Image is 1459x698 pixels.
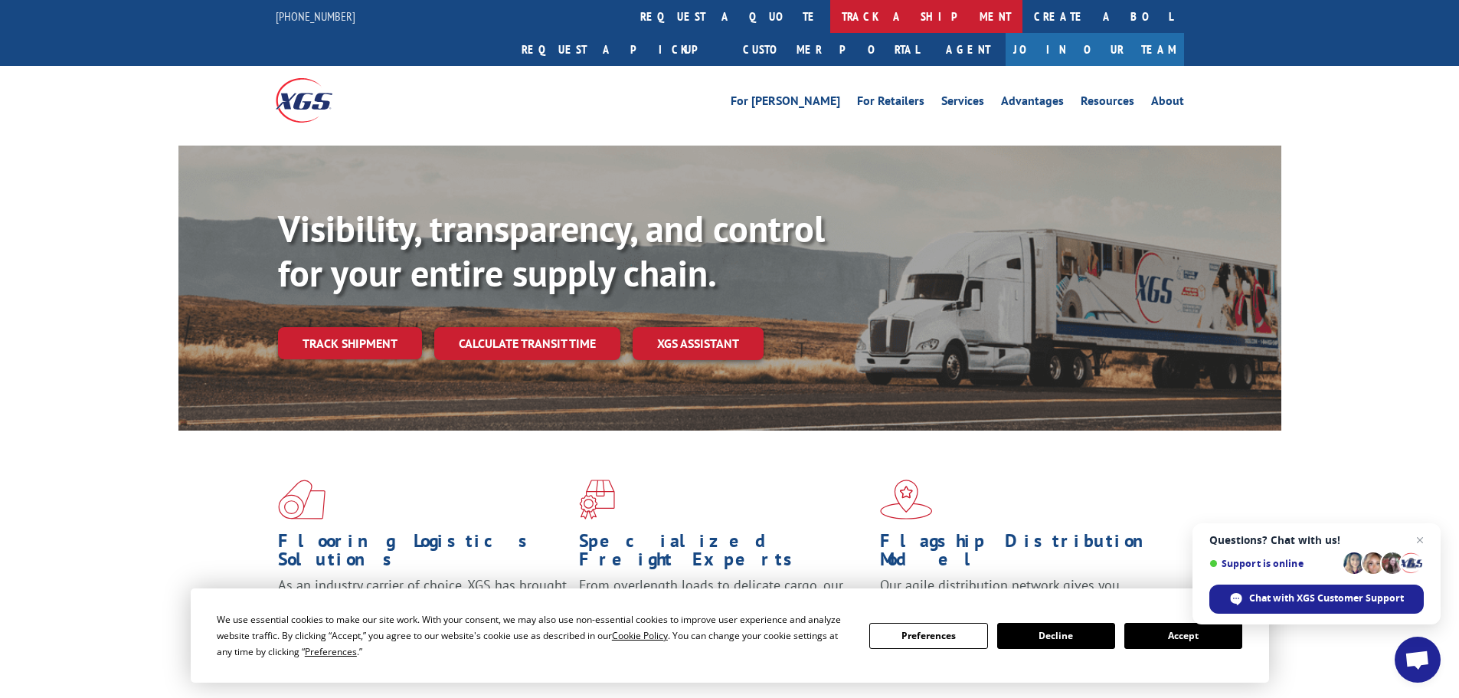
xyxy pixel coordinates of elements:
a: Services [941,95,984,112]
span: As an industry carrier of choice, XGS has brought innovation and dedication to flooring logistics... [278,576,567,631]
img: xgs-icon-focused-on-flooring-red [579,480,615,519]
button: Preferences [869,623,987,649]
div: Chat with XGS Customer Support [1209,585,1424,614]
a: Calculate transit time [434,327,620,360]
span: Cookie Policy [612,629,668,642]
span: Chat with XGS Customer Support [1249,591,1404,605]
a: About [1151,95,1184,112]
div: We use essential cookies to make our site work. With your consent, we may also use non-essential ... [217,611,851,660]
a: Join Our Team [1006,33,1184,66]
img: xgs-icon-total-supply-chain-intelligence-red [278,480,325,519]
button: Accept [1124,623,1242,649]
div: Cookie Consent Prompt [191,588,1269,683]
a: Agent [931,33,1006,66]
a: Request a pickup [510,33,731,66]
span: Close chat [1411,531,1429,549]
a: Customer Portal [731,33,931,66]
a: Advantages [1001,95,1064,112]
h1: Flagship Distribution Model [880,532,1169,576]
span: Our agile distribution network gives you nationwide inventory management on demand. [880,576,1162,612]
span: Support is online [1209,558,1338,569]
a: Track shipment [278,327,422,359]
p: From overlength loads to delicate cargo, our experienced staff knows the best way to move your fr... [579,576,869,644]
b: Visibility, transparency, and control for your entire supply chain. [278,205,825,297]
img: xgs-icon-flagship-distribution-model-red [880,480,933,519]
span: Preferences [305,645,357,658]
a: [PHONE_NUMBER] [276,8,355,24]
h1: Flooring Logistics Solutions [278,532,568,576]
a: For [PERSON_NAME] [731,95,840,112]
div: Open chat [1395,637,1441,683]
button: Decline [997,623,1115,649]
a: XGS ASSISTANT [633,327,764,360]
span: Questions? Chat with us! [1209,534,1424,546]
a: For Retailers [857,95,924,112]
h1: Specialized Freight Experts [579,532,869,576]
a: Resources [1081,95,1134,112]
